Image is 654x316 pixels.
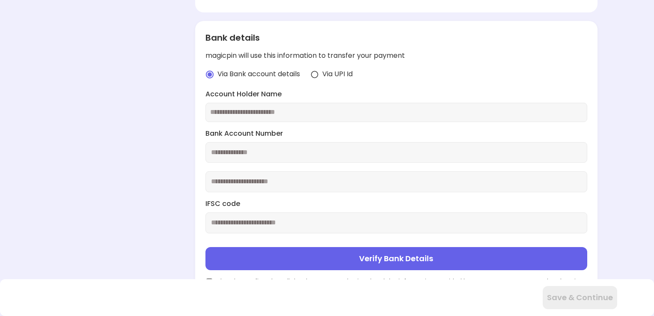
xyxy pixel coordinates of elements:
div: magicpin will use this information to transfer your payment [205,51,588,61]
label: Account Holder Name [205,89,588,99]
img: unchecked [205,278,213,286]
img: radio [310,70,319,79]
label: IFSC code [205,199,588,209]
img: radio [205,70,214,79]
span: Via Bank account details [217,69,300,79]
span: Via UPI Id [322,69,353,79]
span: I hereby confirm that all the documents submitted and the information provided by me are true, co... [217,277,588,294]
button: Verify Bank Details [205,247,588,270]
button: Save & Continue [543,286,617,309]
div: Bank details [205,31,588,44]
label: Bank Account Number [205,129,588,139]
